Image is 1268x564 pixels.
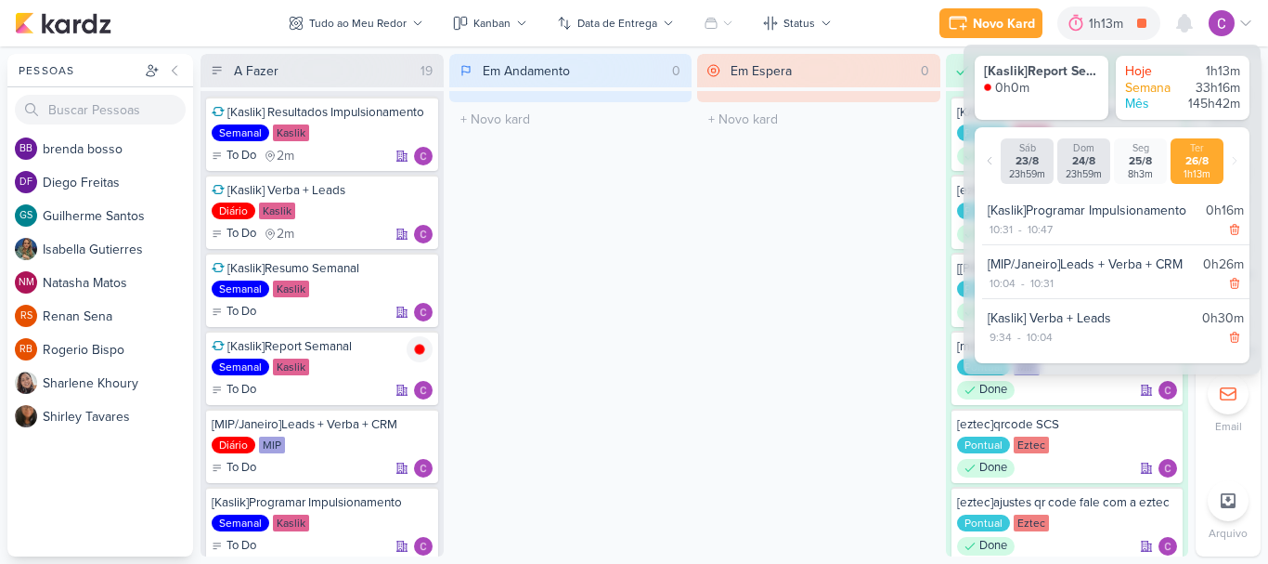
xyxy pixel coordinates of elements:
[43,240,193,259] div: I s a b e l l a G u t i e r r e s
[957,537,1015,556] div: Done
[1184,80,1240,97] div: 33h16m
[1089,14,1129,33] div: 1h13m
[1158,381,1177,400] div: Responsável: Carlos Lima
[273,281,309,297] div: Kaslik
[413,61,440,81] div: 19
[1118,142,1163,154] div: Seg
[43,307,193,326] div: R e n a n S e n a
[414,225,433,243] div: Responsável: Carlos Lima
[979,537,1007,556] p: Done
[731,61,792,81] div: Em Espera
[414,459,433,478] div: Responsável: Carlos Lima
[957,494,1178,511] div: [eztec]ajustes qr code fale com a eztec
[973,14,1035,33] div: Novo Kard
[1203,255,1244,274] div: 0h26m
[984,84,991,91] img: tracking
[1158,459,1177,478] div: Responsável: Carlos Lima
[15,338,37,361] div: Rogerio Bispo
[15,405,37,427] img: Shirley Tavares
[1004,154,1050,168] div: 23/8
[19,211,32,221] p: GS
[15,372,37,394] img: Sharlene Khoury
[43,206,193,226] div: G u i l h e r m e S a n t o s
[414,147,433,165] div: Responsável: Carlos Lima
[212,203,255,219] div: Diário
[939,8,1042,38] button: Novo Kard
[1158,537,1177,556] img: Carlos Lima
[15,305,37,327] div: Renan Sena
[43,407,193,426] div: S h i r l e y T a v a r e s
[43,173,193,192] div: D i e g o F r e i t a s
[957,225,1015,243] div: Done
[407,336,433,362] img: tracking
[988,308,1195,328] div: [Kaslik] Verba + Leads
[979,459,1007,478] p: Done
[913,61,937,81] div: 0
[259,203,295,219] div: Kaslik
[20,311,32,321] p: RS
[957,515,1010,531] div: Pontual
[414,147,433,165] img: Carlos Lima
[226,303,256,321] p: To Do
[226,225,256,243] p: To Do
[1158,381,1177,400] img: Carlos Lima
[212,104,433,121] div: [Kaslik] Resultados Impulsionamento
[957,459,1015,478] div: Done
[414,537,433,556] div: Responsável: Carlos Lima
[1174,142,1220,154] div: Ter
[226,537,256,556] p: To Do
[1061,142,1106,154] div: Dom
[988,329,1014,346] div: 9:34
[277,228,294,241] span: 2m
[1125,80,1181,97] div: Semana
[957,147,1015,165] div: Done
[234,61,278,81] div: A Fazer
[212,359,269,375] div: Semanal
[1029,275,1055,292] div: 10:31
[212,381,256,400] div: To Do
[957,338,1178,355] div: [mip]lead ads aura imagens apto
[1014,515,1049,531] div: Eztec
[1125,96,1181,112] div: Mês
[1061,154,1106,168] div: 24/8
[957,416,1178,433] div: [eztec]qrcode SCS
[43,374,193,393] div: S h a r l e n e K h o u r y
[273,125,309,141] div: Kaslik
[1004,142,1050,154] div: Sáb
[1025,329,1055,346] div: 10:04
[259,437,285,453] div: MIP
[226,459,256,478] p: To Do
[212,338,433,355] div: [Kaslik]Report Semanal
[212,147,256,165] div: To Do
[988,275,1017,292] div: 10:04
[701,106,937,133] input: + Novo kard
[1125,63,1181,80] div: Hoje
[273,515,309,531] div: Kaslik
[988,255,1196,274] div: [MIP/Janeiro]Leads + Verba + CRM
[1017,275,1029,292] div: -
[212,494,433,511] div: [Kaslik]Programar Impulsionamento
[15,171,37,193] div: Diego Freitas
[212,515,269,531] div: Semanal
[1014,329,1025,346] div: -
[1174,154,1220,168] div: 26/8
[212,260,433,277] div: [Kaslik]Resumo Semanal
[1118,168,1163,180] div: 8h3m
[15,62,141,79] div: Pessoas
[15,12,111,34] img: kardz.app
[1158,459,1177,478] img: Carlos Lima
[1209,10,1235,36] img: Carlos Lima
[414,381,433,400] div: Responsável: Carlos Lima
[212,303,256,321] div: To Do
[1158,537,1177,556] div: Responsável: Carlos Lima
[957,182,1178,199] div: [eztec]relatório qrcode ga4
[273,359,309,375] div: Kaslik
[988,221,1015,238] div: 10:31
[212,281,269,297] div: Semanal
[212,459,256,478] div: To Do
[43,273,193,293] div: N a t a s h a M a t o s
[414,537,433,556] img: Carlos Lima
[43,340,193,360] div: R o g e r i o B i s p o
[979,381,1007,400] p: Done
[15,138,37,160] div: brenda bosso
